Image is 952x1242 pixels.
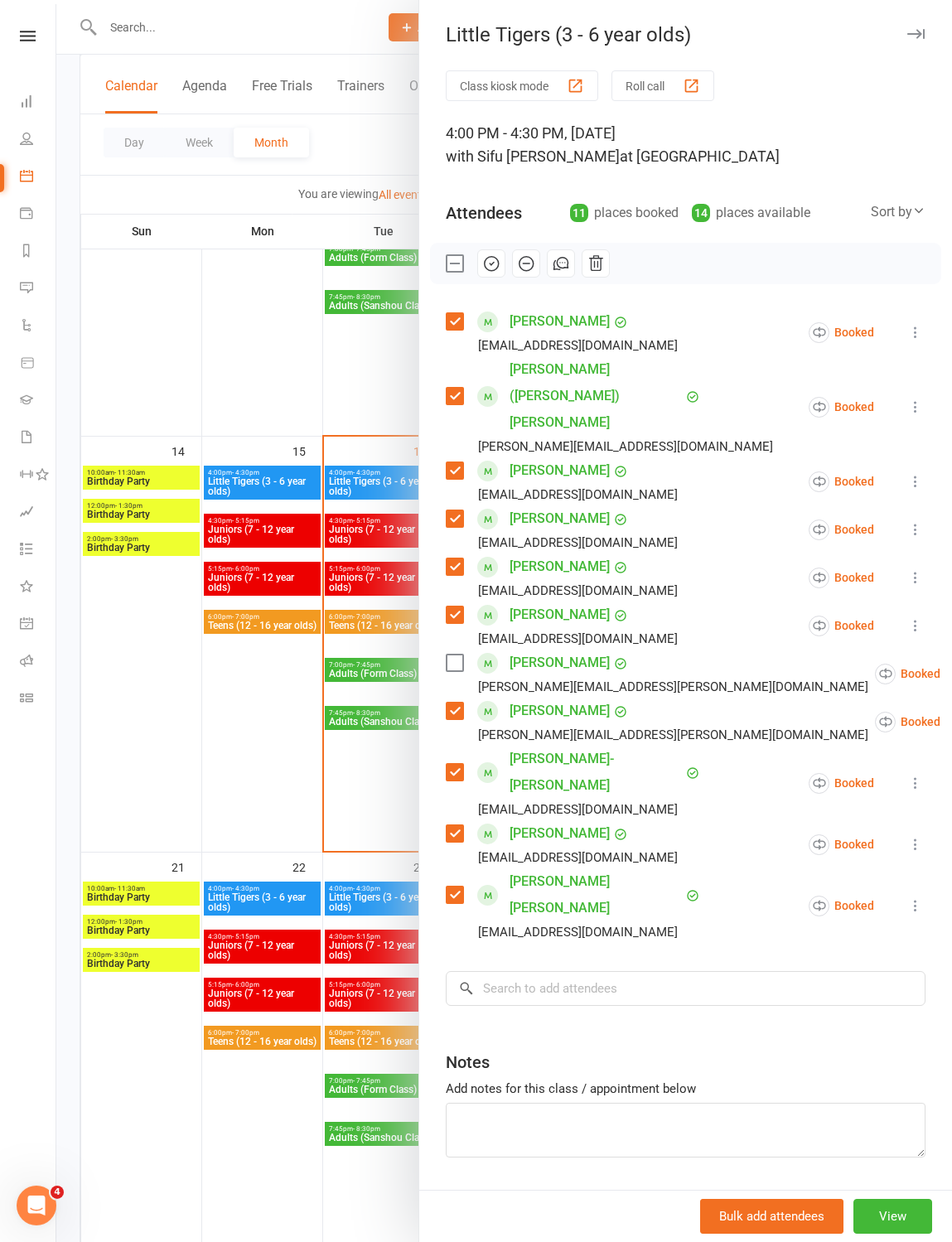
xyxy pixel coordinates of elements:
[809,520,874,540] div: Booked
[570,201,679,225] div: places booked
[809,568,874,588] div: Booked
[853,1199,932,1234] button: View
[478,921,678,943] div: [EMAIL_ADDRESS][DOMAIN_NAME]
[510,650,610,676] a: [PERSON_NAME]
[478,628,678,650] div: [EMAIL_ADDRESS][DOMAIN_NAME]
[510,356,682,436] a: [PERSON_NAME] ([PERSON_NAME]) [PERSON_NAME]
[809,896,874,916] div: Booked
[20,234,57,271] a: Reports
[51,1186,64,1199] span: 4
[510,553,610,580] a: [PERSON_NAME]
[570,204,588,222] div: 11
[20,196,57,234] a: Payments
[809,616,874,636] div: Booked
[446,1051,490,1074] div: Notes
[510,868,682,921] a: [PERSON_NAME] [PERSON_NAME]
[20,607,57,644] a: General attendance kiosk mode
[446,1079,925,1099] div: Add notes for this class / appointment below
[446,70,598,101] button: Class kiosk mode
[20,346,57,383] a: Product Sales
[446,122,925,168] div: 4:00 PM - 4:30 PM, [DATE]
[20,159,57,196] a: Calendar
[620,147,780,165] span: at [GEOGRAPHIC_DATA]
[478,436,773,457] div: [PERSON_NAME][EMAIL_ADDRESS][DOMAIN_NAME]
[510,505,610,532] a: [PERSON_NAME]
[510,457,610,484] a: [PERSON_NAME]
[20,681,57,718] a: Class kiosk mode
[419,23,952,46] div: Little Tigers (3 - 6 year olds)
[20,122,57,159] a: People
[875,712,940,732] div: Booked
[20,85,57,122] a: Dashboard
[446,201,522,225] div: Attendees
[478,847,678,868] div: [EMAIL_ADDRESS][DOMAIN_NAME]
[809,322,874,343] div: Booked
[510,820,610,847] a: [PERSON_NAME]
[611,70,714,101] button: Roll call
[871,201,925,223] div: Sort by
[20,495,57,532] a: Assessments
[17,1186,56,1225] iframe: Intercom live chat
[510,746,682,799] a: [PERSON_NAME]-[PERSON_NAME]
[510,698,610,724] a: [PERSON_NAME]
[20,644,57,681] a: Roll call kiosk mode
[478,484,678,505] div: [EMAIL_ADDRESS][DOMAIN_NAME]
[478,724,868,746] div: [PERSON_NAME][EMAIL_ADDRESS][PERSON_NAME][DOMAIN_NAME]
[809,397,874,418] div: Booked
[478,532,678,553] div: [EMAIL_ADDRESS][DOMAIN_NAME]
[20,569,57,607] a: What's New
[446,147,620,165] span: with Sifu [PERSON_NAME]
[692,201,810,225] div: places available
[809,471,874,492] div: Booked
[478,335,678,356] div: [EMAIL_ADDRESS][DOMAIN_NAME]
[510,602,610,628] a: [PERSON_NAME]
[510,308,610,335] a: [PERSON_NAME]
[478,676,868,698] div: [PERSON_NAME][EMAIL_ADDRESS][PERSON_NAME][DOMAIN_NAME]
[446,971,925,1006] input: Search to add attendees
[700,1199,843,1234] button: Bulk add attendees
[478,799,678,820] div: [EMAIL_ADDRESS][DOMAIN_NAME]
[692,204,710,222] div: 14
[809,834,874,855] div: Booked
[875,664,940,684] div: Booked
[478,580,678,602] div: [EMAIL_ADDRESS][DOMAIN_NAME]
[809,773,874,794] div: Booked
